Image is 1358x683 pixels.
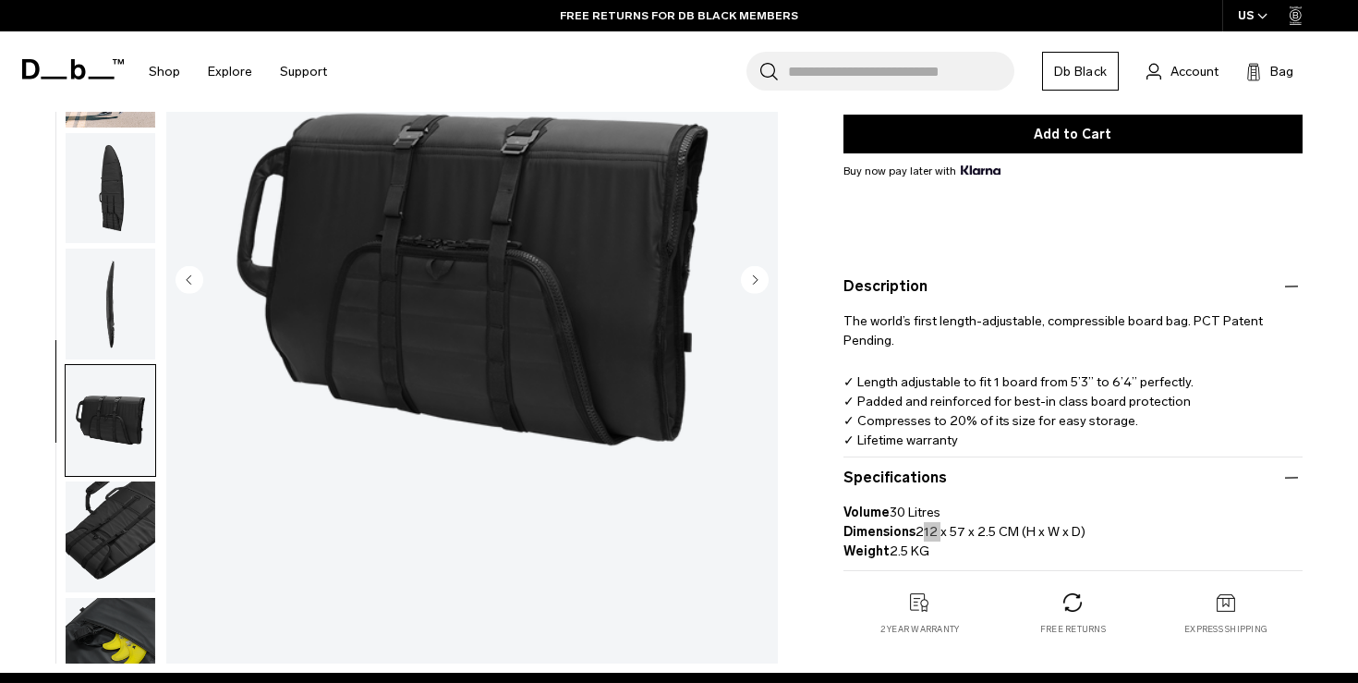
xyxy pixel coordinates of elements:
[208,39,252,104] a: Explore
[1040,623,1106,636] p: Free Returns
[843,489,1303,561] p: 30 Litres 212 x 57 x 2.5 CM (H x W x D) 2.5 KG
[66,365,155,476] img: TheDjarvSingleSurfboardBag-4.png
[843,115,1303,153] button: Add to Cart
[66,249,155,360] img: TheDjarvSingleSurfboardBag-5.png
[843,275,1303,298] button: Description
[176,265,203,297] button: Previous slide
[741,265,769,297] button: Next slide
[65,131,156,244] button: TheDjarvSingleSurfboardBag-6.png
[65,481,156,593] button: TheDjarvSingleSurfboardBag-1.png
[880,623,960,636] p: 2 year warranty
[961,165,1000,175] img: {"height" => 20, "alt" => "Klarna"}
[843,163,1000,179] span: Buy now pay later with
[65,248,156,360] button: TheDjarvSingleSurfboardBag-5.png
[1270,62,1293,81] span: Bag
[843,543,890,559] strong: Weight
[66,132,155,243] img: TheDjarvSingleSurfboardBag-6.png
[65,364,156,477] button: TheDjarvSingleSurfboardBag-4.png
[843,505,890,520] strong: Volume
[1184,623,1267,636] p: Express Shipping
[560,7,798,24] a: FREE RETURNS FOR DB BLACK MEMBERS
[149,39,180,104] a: Shop
[135,31,341,112] nav: Main Navigation
[843,298,1303,350] p: The world’s first length-adjustable, compressible board bag. PCT Patent Pending.
[66,482,155,592] img: TheDjarvSingleSurfboardBag-1.png
[1146,60,1219,82] a: Account
[1246,60,1293,82] button: Bag
[1042,52,1119,91] a: Db Black
[843,372,1303,489] p: ✓ Length adjustable to fit 1 board from 5’3” to 6’4” perfectly. ✓ Padded and reinforced for best-...
[280,39,327,104] a: Support
[843,467,1303,489] button: Specifications
[843,524,915,540] strong: Dimensions
[1170,62,1219,81] span: Account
